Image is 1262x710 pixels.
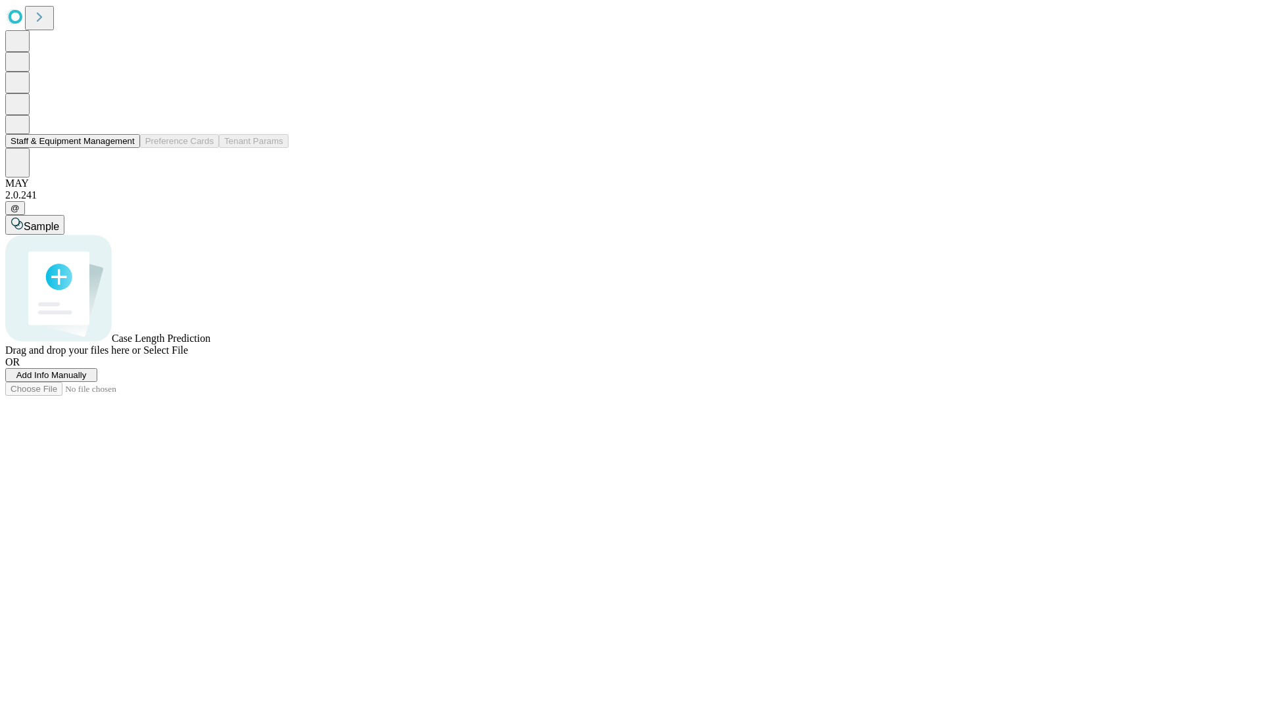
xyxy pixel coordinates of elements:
button: @ [5,201,25,215]
button: Preference Cards [140,134,219,148]
span: @ [11,203,20,213]
span: Drag and drop your files here or [5,344,141,356]
button: Add Info Manually [5,368,97,382]
button: Staff & Equipment Management [5,134,140,148]
div: 2.0.241 [5,189,1257,201]
span: Select File [143,344,188,356]
div: MAY [5,177,1257,189]
span: Case Length Prediction [112,333,210,344]
span: Sample [24,221,59,232]
span: Add Info Manually [16,370,87,380]
button: Tenant Params [219,134,289,148]
span: OR [5,356,20,367]
button: Sample [5,215,64,235]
